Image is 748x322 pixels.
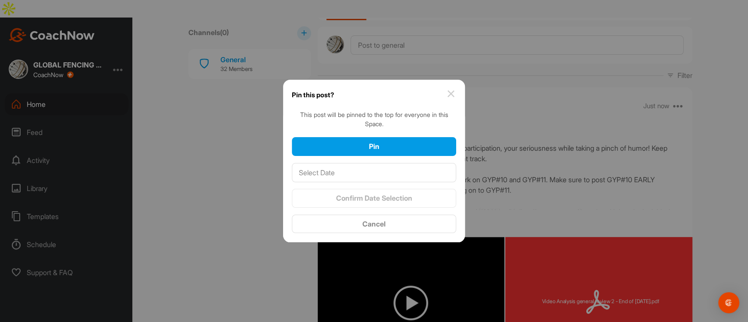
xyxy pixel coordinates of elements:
[292,163,456,182] input: Select Date
[292,88,334,101] h1: Pin this post?
[292,189,456,208] button: Confirm Date Selection
[292,137,456,156] button: Pin
[336,194,412,202] span: Confirm Date Selection
[718,292,739,313] div: Open Intercom Messenger
[446,88,456,99] img: close
[292,215,456,234] button: Cancel
[292,110,456,128] div: This post will be pinned to the top for everyone in this Space.
[362,219,386,228] span: Cancel
[369,142,379,151] span: Pin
